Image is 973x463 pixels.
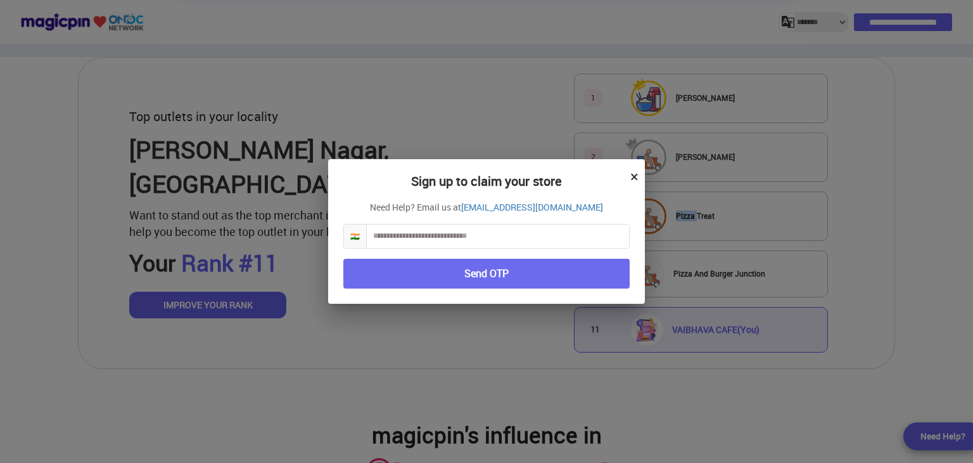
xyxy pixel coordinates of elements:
h2: Sign up to claim your store [343,174,630,201]
button: Send OTP [343,259,630,289]
a: [EMAIL_ADDRESS][DOMAIN_NAME] [461,201,603,214]
span: 🇮🇳 [344,225,367,248]
p: Need Help? Email us at [343,201,630,214]
button: × [630,166,639,187]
